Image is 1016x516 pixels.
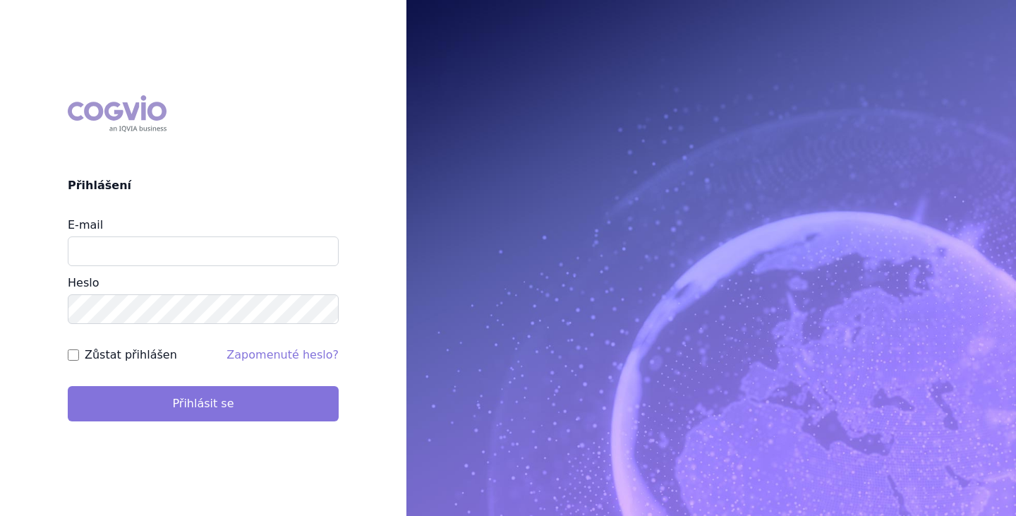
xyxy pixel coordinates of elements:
div: COGVIO [68,95,167,132]
label: E-mail [68,218,103,232]
label: Heslo [68,276,99,289]
button: Přihlásit se [68,386,339,421]
h2: Přihlášení [68,177,339,194]
label: Zůstat přihlášen [85,347,177,364]
a: Zapomenuté heslo? [226,348,339,361]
